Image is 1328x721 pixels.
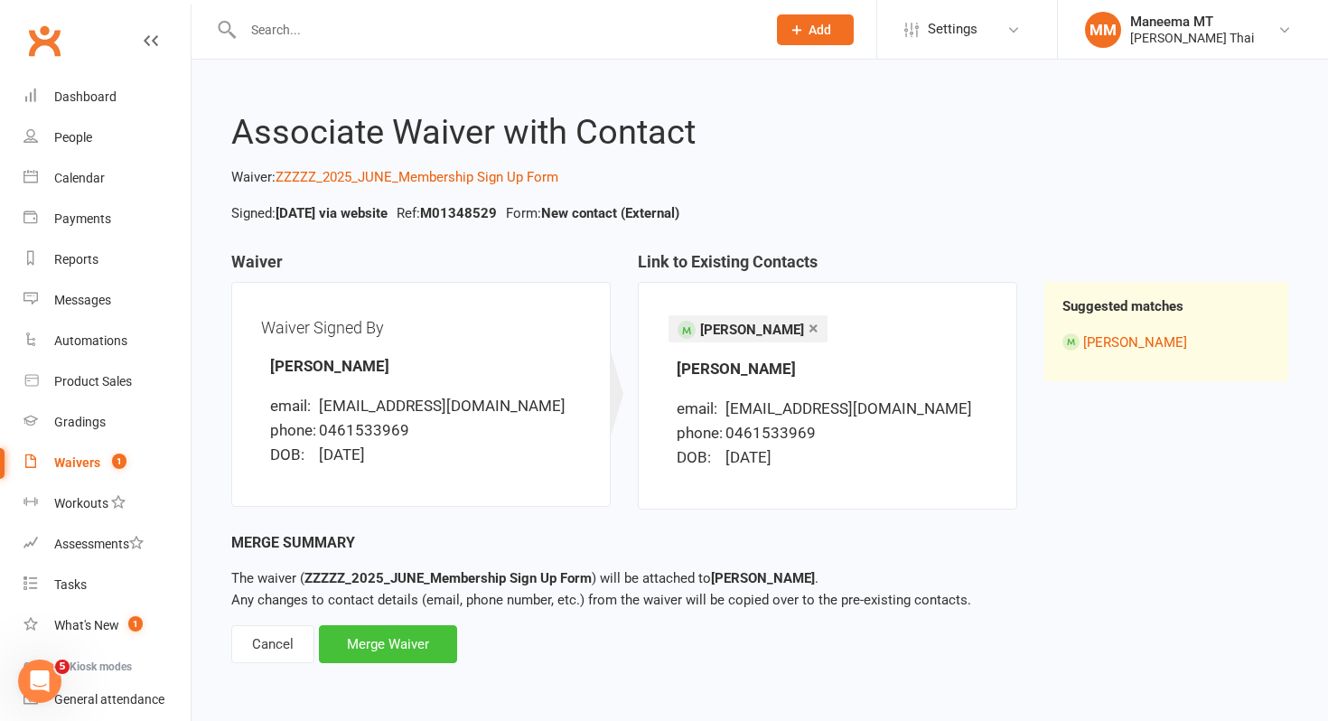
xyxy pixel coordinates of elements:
[541,205,679,221] strong: New contact (External)
[304,570,592,586] strong: ZZZZZ_2025_JUNE_Membership Sign Up Form
[23,77,191,117] a: Dashboard
[23,605,191,646] a: What's New1
[227,202,392,224] li: Signed:
[270,443,315,467] div: DOB:
[231,114,1288,152] h2: Associate Waiver with Contact
[270,357,389,375] strong: [PERSON_NAME]
[112,454,126,469] span: 1
[231,567,1288,611] p: Any changes to contact details (email, phone number, etc.) from the waiver will be copied over to...
[276,169,558,185] a: ZZZZZ_2025_JUNE_Membership Sign Up Form
[809,23,831,37] span: Add
[231,531,1288,555] div: Merge Summary
[319,445,365,463] span: [DATE]
[231,570,818,586] span: The waiver ( ) will be attached to .
[928,9,977,50] span: Settings
[23,361,191,402] a: Product Sales
[231,625,314,663] div: Cancel
[809,314,818,342] a: ×
[711,570,815,586] strong: [PERSON_NAME]
[231,166,1288,188] p: Waiver:
[777,14,854,45] button: Add
[23,158,191,199] a: Calendar
[54,537,144,551] div: Assessments
[23,117,191,158] a: People
[725,424,816,442] span: 0461533969
[677,360,796,378] strong: [PERSON_NAME]
[1085,12,1121,48] div: MM
[725,399,972,417] span: [EMAIL_ADDRESS][DOMAIN_NAME]
[270,394,315,418] div: email:
[700,322,804,338] span: [PERSON_NAME]
[54,374,132,389] div: Product Sales
[319,397,566,415] span: [EMAIL_ADDRESS][DOMAIN_NAME]
[638,253,1017,282] h3: Link to Existing Contacts
[23,483,191,524] a: Workouts
[23,321,191,361] a: Automations
[23,402,191,443] a: Gradings
[420,205,497,221] strong: M01348529
[54,89,117,104] div: Dashboard
[54,293,111,307] div: Messages
[22,18,67,63] a: Clubworx
[54,618,119,632] div: What's New
[23,280,191,321] a: Messages
[54,455,100,470] div: Waivers
[18,660,61,703] iframe: Intercom live chat
[54,252,98,267] div: Reports
[54,692,164,707] div: General attendance
[677,397,722,421] div: email:
[128,616,143,632] span: 1
[23,524,191,565] a: Assessments
[23,239,191,280] a: Reports
[54,577,87,592] div: Tasks
[54,496,108,510] div: Workouts
[725,448,772,466] span: [DATE]
[23,443,191,483] a: Waivers 1
[238,17,753,42] input: Search...
[1130,30,1254,46] div: [PERSON_NAME] Thai
[231,253,611,282] h3: Waiver
[23,199,191,239] a: Payments
[270,418,315,443] div: phone:
[276,205,388,221] strong: [DATE] via website
[54,333,127,348] div: Automations
[392,202,501,224] li: Ref:
[319,421,409,439] span: 0461533969
[1062,298,1183,314] strong: Suggested matches
[319,625,457,663] div: Merge Waiver
[23,565,191,605] a: Tasks
[54,171,105,185] div: Calendar
[1130,14,1254,30] div: Maneema MT
[501,202,684,224] li: Form:
[54,415,106,429] div: Gradings
[677,421,722,445] div: phone:
[54,211,111,226] div: Payments
[1083,334,1187,351] a: [PERSON_NAME]
[55,660,70,674] span: 5
[261,312,581,343] div: Waiver Signed By
[23,679,191,720] a: General attendance kiosk mode
[54,130,92,145] div: People
[677,445,722,470] div: DOB:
